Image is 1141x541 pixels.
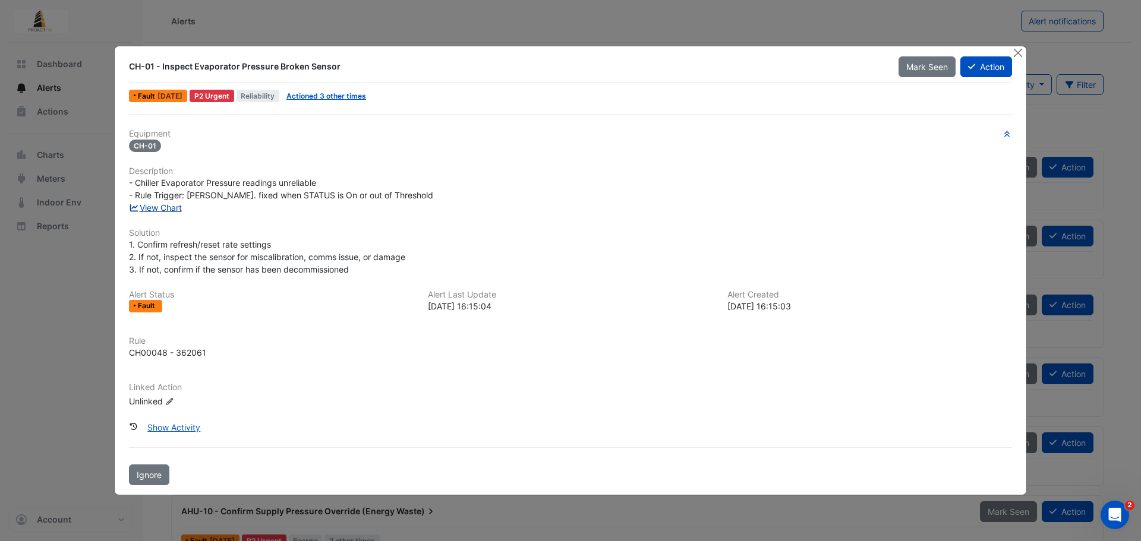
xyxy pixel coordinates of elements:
[129,394,272,407] div: Unlinked
[129,290,414,300] h6: Alert Status
[138,93,157,100] span: Fault
[428,300,713,312] div: [DATE] 16:15:04
[129,178,433,200] span: - Chiller Evaporator Pressure readings unreliable - Rule Trigger: [PERSON_NAME]. fixed when STATU...
[140,417,208,438] button: Show Activity
[157,91,182,100] span: Wed 06-Aug-2025 16:15 AEST
[237,90,280,102] span: Reliability
[129,203,182,213] a: View Chart
[899,56,956,77] button: Mark Seen
[960,56,1012,77] button: Action
[129,228,1012,238] h6: Solution
[129,464,169,485] button: Ignore
[727,300,1012,312] div: [DATE] 16:15:03
[190,90,234,102] div: P2 Urgent
[129,346,206,359] div: CH00048 - 362061
[129,239,405,274] span: 1. Confirm refresh/reset rate settings 2. If not, inspect the sensor for miscalibration, comms is...
[129,382,1012,393] h6: Linked Action
[727,290,1012,300] h6: Alert Created
[906,62,948,72] span: Mark Seen
[129,61,884,72] div: CH-01 - Inspect Evaporator Pressure Broken Sensor
[1011,46,1024,59] button: Close
[1125,501,1134,510] span: 2
[129,129,1012,139] h6: Equipment
[129,140,161,152] span: CH-01
[286,91,366,100] a: Actioned 3 other times
[1101,501,1129,529] iframe: Intercom live chat
[129,336,1012,346] h6: Rule
[428,290,713,300] h6: Alert Last Update
[138,302,157,309] span: Fault
[165,397,174,406] fa-icon: Edit Linked Action
[137,470,162,480] span: Ignore
[129,166,1012,176] h6: Description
